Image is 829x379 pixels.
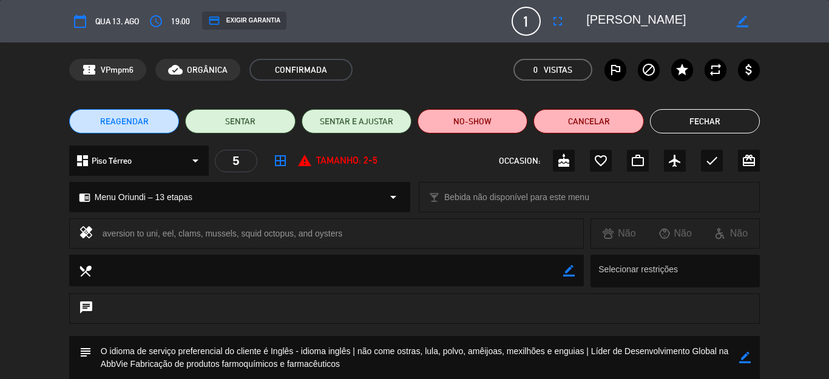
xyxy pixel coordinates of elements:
i: repeat [708,62,723,77]
span: Menu Oriundi – 13 etapas [95,190,192,204]
button: SENTAR [185,109,295,133]
em: Visitas [544,63,572,77]
i: report_problem [297,153,312,168]
span: ORGÂNICA [187,63,228,77]
button: Fechar [650,109,760,133]
span: confirmation_number [82,62,96,77]
div: 5 [215,150,257,172]
i: outlined_flag [608,62,623,77]
i: border_color [563,265,575,277]
span: Qua 13, ago [95,15,139,29]
div: aversion to uni, eel, clams, mussels, squid octopus, and oysters [103,225,574,242]
i: check [705,153,719,168]
span: REAGENDAR [100,115,149,128]
button: access_time [145,10,167,32]
button: fullscreen [547,10,569,32]
i: calendar_today [73,14,87,29]
i: attach_money [742,62,756,77]
i: work_outline [631,153,645,168]
button: NO-SHOW [418,109,527,133]
span: 1 [512,7,541,36]
i: local_dining [78,264,92,277]
div: Tamanho: 2-5 [297,153,377,169]
i: arrow_drop_down [188,153,203,168]
button: SENTAR E AJUSTAR [302,109,411,133]
i: dashboard [75,153,90,168]
span: 19:00 [171,15,190,29]
div: Não [648,226,703,241]
div: EXIGIR GARANTIA [202,12,286,30]
button: REAGENDAR [69,109,179,133]
span: CONFIRMADA [249,59,353,81]
button: calendar_today [69,10,91,32]
i: subject [78,345,92,358]
i: airplanemode_active [668,153,682,168]
i: chat [79,300,93,317]
i: star [675,62,689,77]
span: VPmpm6 [101,63,134,77]
span: Piso Térreo [92,154,132,168]
span: 0 [533,63,538,77]
i: border_color [739,352,751,363]
i: border_color [737,16,748,27]
i: chrome_reader_mode [79,192,90,203]
i: healing [79,225,93,242]
i: cake [557,153,571,168]
div: Não [591,226,647,241]
i: cloud_done [168,62,183,77]
i: favorite_border [594,153,608,168]
i: block [641,62,656,77]
i: local_bar [428,192,440,203]
span: Bebida não disponível para este menu [444,190,589,204]
i: card_giftcard [742,153,756,168]
div: Não [703,226,759,241]
i: border_all [273,153,288,168]
button: Cancelar [533,109,643,133]
i: access_time [149,14,163,29]
i: fullscreen [550,14,565,29]
span: OCCASION: [499,154,540,168]
i: credit_card [208,15,220,27]
i: arrow_drop_down [386,190,401,204]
